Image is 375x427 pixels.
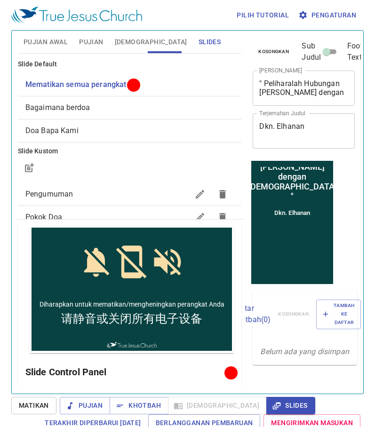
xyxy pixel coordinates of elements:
img: True Jesus Church [11,7,142,24]
div: Dkn. Elhanan [25,51,61,58]
span: Pujian [79,36,103,48]
div: Pokok Doa [18,206,242,229]
button: Pengaturan [296,7,360,24]
h6: Slide Default [18,59,242,70]
span: Pujian [67,400,103,411]
div: Daftar Khotbah(0)KosongkanTambah ke Daftar [253,290,357,339]
div: Mematikan semua perangkat [18,73,242,96]
span: Sub Judul [302,40,321,63]
span: 请静音或关闭所有电子设备 [32,86,173,101]
div: Doa Bapa Kami [18,119,242,142]
span: Slides [199,36,221,48]
h6: Slide Kustom [18,146,242,157]
button: Tambah ke Daftar [316,300,361,329]
span: [object Object] [25,103,90,112]
iframe: from-child [249,158,335,286]
span: Matikan [19,400,49,411]
h6: Slide Control Panel [25,364,228,380]
span: Pilih tutorial [237,9,289,21]
div: Bagaimana berdoa [18,96,242,119]
span: [object Object] [25,80,127,89]
span: Kosongkan [258,47,289,56]
p: Daftar Khotbah ( 0 ) [232,303,271,325]
span: Pujian Awal [24,36,68,48]
i: Belum ada yang disimpan [260,347,349,356]
textarea: " Peliharalah Hubungan [PERSON_NAME] dengan [DEMOGRAPHIC_DATA] " [259,79,348,97]
span: Diharapkan untuk mematikan/mengheningkan perangkat Anda [10,75,195,83]
button: Kosongkan [253,46,295,57]
span: Tambah ke Daftar [322,301,355,327]
button: Pilih tutorial [233,7,293,24]
button: Pujian [60,397,110,414]
span: [DEMOGRAPHIC_DATA] [115,36,187,48]
textarea: Dkn. Elhanan [259,122,348,140]
button: Matikan [11,397,56,414]
span: Pokok Doa [25,213,62,221]
div: Pengumuman [18,183,242,206]
span: Slides [274,400,307,411]
span: Footer Text [347,40,369,63]
button: Khotbah [110,397,168,414]
img: True Jesus Church [78,117,127,123]
button: Slides [266,397,315,414]
span: Khotbah [117,400,161,411]
span: Pengaturan [300,9,356,21]
span: Pengumuman [25,190,73,198]
span: [object Object] [25,126,79,135]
